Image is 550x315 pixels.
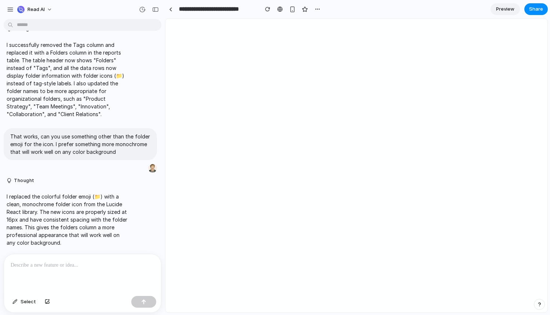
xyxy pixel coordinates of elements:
span: Read AI [27,6,45,13]
button: Select [9,296,40,308]
a: Preview [491,3,520,15]
button: Share [524,3,548,15]
span: Share [529,5,543,13]
p: I successfully removed the Tags column and replaced it with a Folders column in the reports table... [7,41,129,118]
span: Preview [496,5,514,13]
p: I replaced the colorful folder emoji (📁) with a clean, monochrome folder icon from the Lucide Rea... [7,193,129,247]
span: Select [21,298,36,305]
p: That works, can you use something other than the folder emoji for the icon. I prefer something mo... [10,133,150,156]
button: Read AI [14,4,56,15]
